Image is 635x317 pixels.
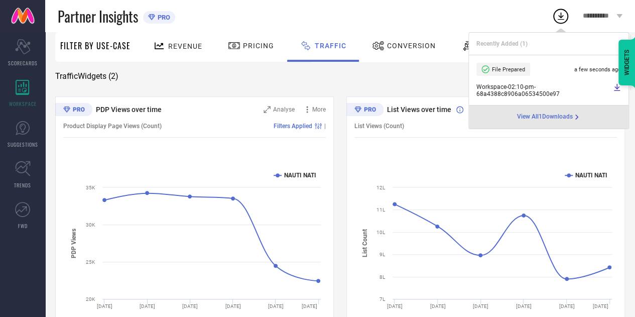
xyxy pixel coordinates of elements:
[517,113,573,121] span: View All 1 Downloads
[552,7,570,25] div: Open download list
[274,123,312,130] span: Filters Applied
[86,185,95,190] text: 35K
[8,59,38,67] span: SCORECARDS
[387,42,436,50] span: Conversion
[264,106,271,113] svg: Zoom
[55,103,92,118] div: Premium
[243,42,274,50] span: Pricing
[273,106,295,113] span: Analyse
[593,303,608,309] text: [DATE]
[575,172,607,179] text: NAUTI NATI
[63,123,162,130] span: Product Display Page Views (Count)
[516,303,532,309] text: [DATE]
[168,42,202,50] span: Revenue
[376,185,386,190] text: 12L
[140,303,155,309] text: [DATE]
[473,303,488,309] text: [DATE]
[60,40,131,52] span: Filter By Use-Case
[387,303,403,309] text: [DATE]
[55,71,118,81] span: Traffic Widgets ( 2 )
[346,103,384,118] div: Premium
[354,123,404,130] span: List Views (Count)
[379,296,386,302] text: 7L
[376,230,386,235] text: 10L
[517,113,581,121] a: View All1Downloads
[430,303,445,309] text: [DATE]
[492,66,525,73] span: File Prepared
[14,181,31,189] span: TRENDS
[268,303,284,309] text: [DATE]
[476,40,528,47] span: Recently Added ( 1 )
[70,228,77,258] tspan: PDP Views
[613,83,621,97] a: Download
[18,222,28,230] span: FWD
[302,303,317,309] text: [DATE]
[324,123,326,130] span: |
[155,14,170,21] span: PRO
[312,106,326,113] span: More
[97,303,112,309] text: [DATE]
[86,259,95,265] text: 25K
[559,303,575,309] text: [DATE]
[574,66,621,73] span: a few seconds ago
[476,83,610,97] span: Workspace - 02:10-pm - 68a4388c8906a06534500e97
[379,252,386,257] text: 9L
[315,42,346,50] span: Traffic
[86,222,95,228] text: 30K
[387,105,451,114] span: List Views over time
[517,113,581,121] div: Open download page
[225,303,241,309] text: [DATE]
[284,172,316,179] text: NAUTI NATI
[361,229,368,257] tspan: List Count
[8,141,38,148] span: SUGGESTIONS
[58,6,138,27] span: Partner Insights
[96,105,162,114] span: PDP Views over time
[376,207,386,213] text: 11L
[182,303,198,309] text: [DATE]
[9,100,37,108] span: WORKSPACE
[86,296,95,302] text: 20K
[379,274,386,280] text: 8L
